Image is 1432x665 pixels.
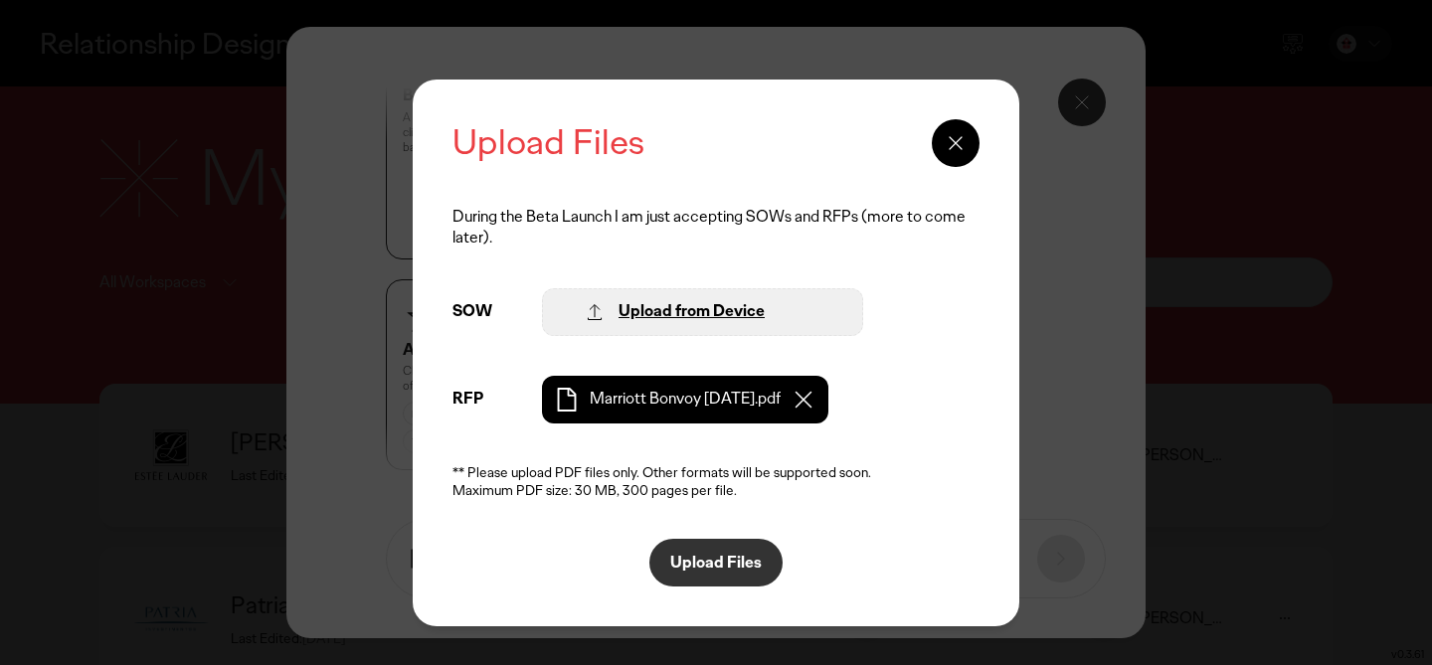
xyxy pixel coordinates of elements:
button: Upload Files [649,539,783,586]
div: Upload from Device [619,301,765,322]
div: Upload Files [452,119,912,167]
div: SOW [452,301,522,322]
div: RFP [452,389,522,410]
p: Upload Files [670,555,762,571]
div: Marriott Bonvoy [DATE].pdf [590,389,781,410]
div: ** Please upload PDF files only. Other formats will be supported soon. Maximum PDF size: 30 MB, 3... [452,463,980,499]
div: During the Beta Launch I am just accepting SOWs and RFPs (more to come later). [452,207,980,249]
